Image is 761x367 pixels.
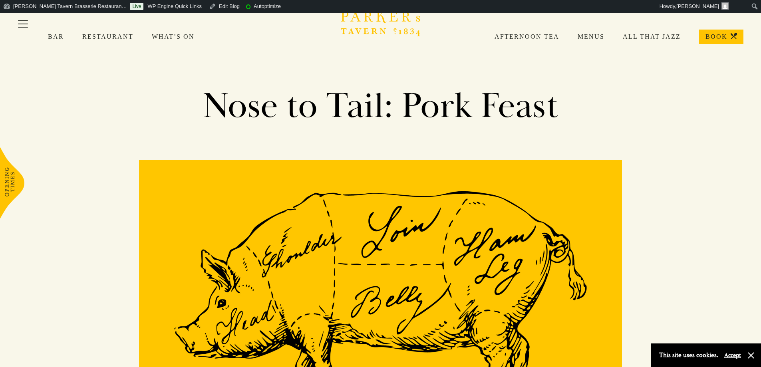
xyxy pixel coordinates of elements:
h1: Nose to Tail: Pork Feast [167,85,594,128]
svg: Brasserie Restaurant Cambridge | Parker's Tavern Cambridge [341,8,421,36]
button: Toggle navigation [6,8,40,42]
button: Close and accept [747,351,755,359]
span: [PERSON_NAME] [676,3,719,9]
button: Accept [724,351,741,359]
a: Live [130,3,143,10]
img: Views over 48 hours. Click for more Jetpack Stats. [288,2,333,11]
p: This site uses cookies. [659,349,718,361]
